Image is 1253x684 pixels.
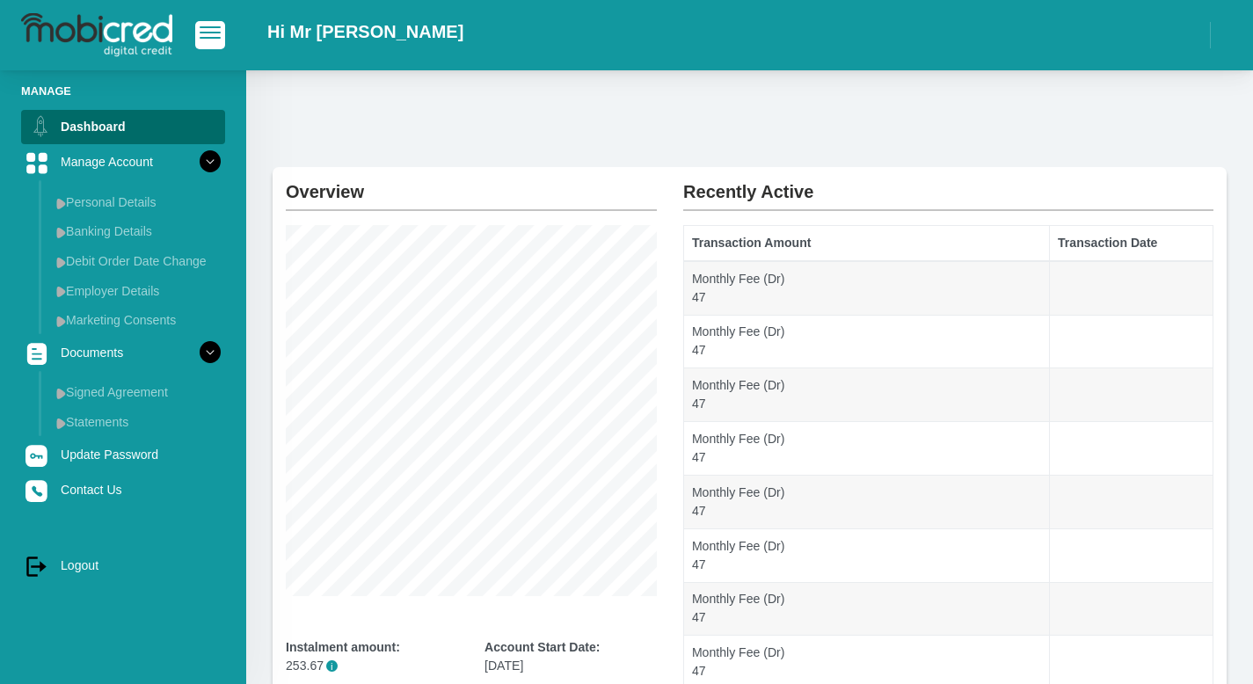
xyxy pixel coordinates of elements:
[21,145,225,178] a: Manage Account
[684,528,1050,582] td: Monthly Fee (Dr) 47
[21,83,225,99] li: Manage
[326,660,338,672] span: Please note that the instalment amount provided does not include the monthly fee, which will be i...
[49,277,225,305] a: Employer Details
[484,640,600,654] b: Account Start Date:
[56,257,66,268] img: menu arrow
[484,638,657,675] div: [DATE]
[56,198,66,209] img: menu arrow
[683,167,1213,202] h2: Recently Active
[56,388,66,399] img: menu arrow
[21,13,172,57] img: logo-mobicred.svg
[286,657,458,675] p: 253.67
[49,378,225,406] a: Signed Agreement
[286,640,400,654] b: Instalment amount:
[21,336,225,369] a: Documents
[21,549,225,582] a: Logout
[56,316,66,327] img: menu arrow
[49,217,225,245] a: Banking Details
[56,227,66,238] img: menu arrow
[267,21,463,42] h2: Hi Mr [PERSON_NAME]
[21,438,225,471] a: Update Password
[684,226,1050,261] th: Transaction Amount
[56,418,66,429] img: menu arrow
[684,261,1050,315] td: Monthly Fee (Dr) 47
[684,315,1050,368] td: Monthly Fee (Dr) 47
[684,368,1050,422] td: Monthly Fee (Dr) 47
[49,306,225,334] a: Marketing Consents
[56,286,66,297] img: menu arrow
[684,582,1050,636] td: Monthly Fee (Dr) 47
[684,422,1050,476] td: Monthly Fee (Dr) 47
[1050,226,1213,261] th: Transaction Date
[684,475,1050,528] td: Monthly Fee (Dr) 47
[286,167,657,202] h2: Overview
[49,408,225,436] a: Statements
[49,188,225,216] a: Personal Details
[49,247,225,275] a: Debit Order Date Change
[21,110,225,143] a: Dashboard
[21,473,225,506] a: Contact Us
